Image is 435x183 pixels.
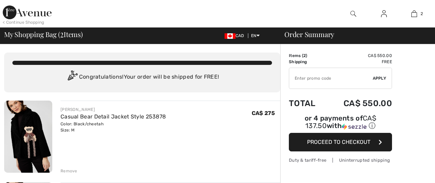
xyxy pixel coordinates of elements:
img: Casual Bear Detail Jacket Style 253878 [4,101,52,173]
div: Remove [61,168,77,174]
div: < Continue Shopping [3,19,44,25]
img: 1ère Avenue [3,5,52,19]
div: [PERSON_NAME] [61,106,166,113]
td: Shipping [289,59,325,65]
span: Proceed to Checkout [307,139,370,145]
a: Sign In [376,10,392,18]
img: Canadian Dollar [225,33,236,39]
input: Promo code [289,68,373,89]
div: or 4 payments of with [289,115,392,130]
div: or 4 payments ofCA$ 137.50withSezzle Click to learn more about Sezzle [289,115,392,133]
span: EN [251,33,260,38]
div: Order Summary [276,31,431,38]
span: 2 [60,29,64,38]
span: 2 [421,11,423,17]
button: Proceed to Checkout [289,133,392,151]
span: CAD [225,33,247,38]
span: Apply [373,75,387,81]
div: Duty & tariff-free | Uninterrupted shipping [289,157,392,163]
td: CA$ 550.00 [325,92,392,115]
td: Free [325,59,392,65]
img: Congratulation2.svg [65,70,79,84]
span: My Shopping Bag ( Items) [4,31,83,38]
a: Casual Bear Detail Jacket Style 253878 [61,113,166,120]
img: search the website [350,10,356,18]
a: 2 [399,10,429,18]
span: CA$ 137.50 [305,114,376,130]
img: My Bag [411,10,417,18]
img: Sezzle [342,124,367,130]
div: Congratulations! Your order will be shipped for FREE! [12,70,272,84]
span: CA$ 275 [252,110,275,116]
img: My Info [381,10,387,18]
div: Color: Black/cheetah Size: M [61,121,166,133]
td: CA$ 550.00 [325,53,392,59]
td: Items ( ) [289,53,325,59]
td: Total [289,92,325,115]
span: 2 [303,53,306,58]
